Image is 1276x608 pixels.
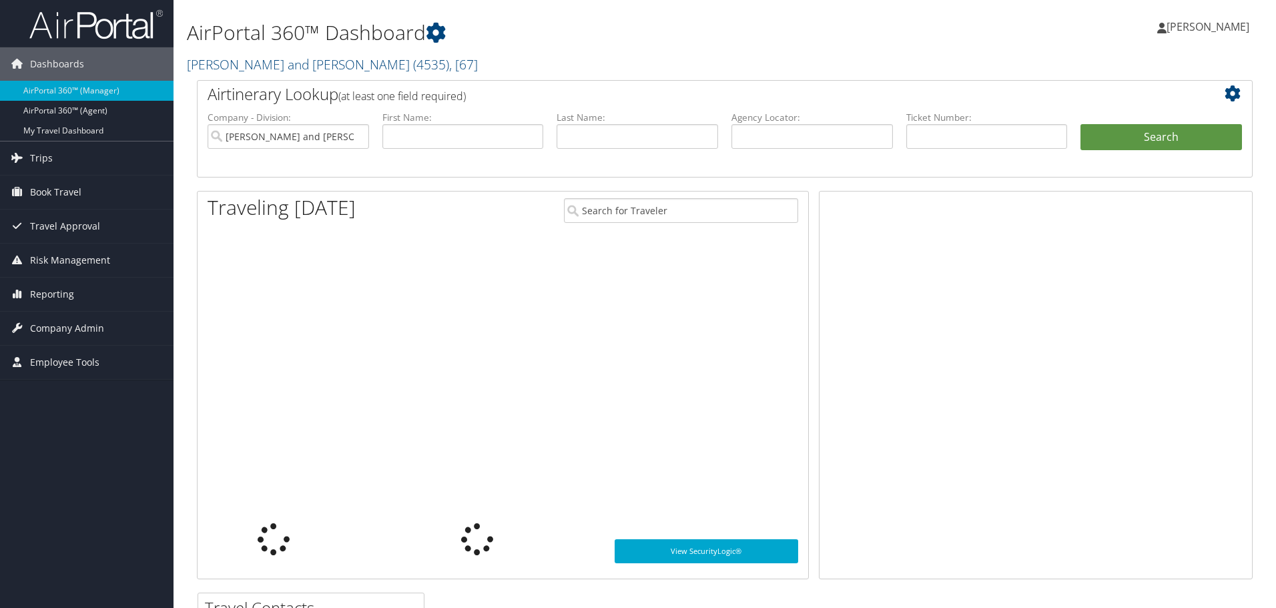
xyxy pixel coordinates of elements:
input: Search for Traveler [564,198,798,223]
span: Book Travel [30,176,81,209]
span: [PERSON_NAME] [1167,19,1249,34]
a: View SecurityLogic® [615,539,798,563]
span: , [ 67 ] [449,55,478,73]
h1: AirPortal 360™ Dashboard [187,19,904,47]
label: First Name: [382,111,544,124]
span: Employee Tools [30,346,99,379]
span: ( 4535 ) [413,55,449,73]
label: Agency Locator: [731,111,893,124]
label: Company - Division: [208,111,369,124]
a: [PERSON_NAME] and [PERSON_NAME] [187,55,478,73]
h2: Airtinerary Lookup [208,83,1154,105]
span: Trips [30,141,53,175]
span: Reporting [30,278,74,311]
h1: Traveling [DATE] [208,194,356,222]
a: [PERSON_NAME] [1157,7,1263,47]
button: Search [1080,124,1242,151]
span: Risk Management [30,244,110,277]
label: Ticket Number: [906,111,1068,124]
span: Dashboards [30,47,84,81]
span: (at least one field required) [338,89,466,103]
label: Last Name: [557,111,718,124]
span: Travel Approval [30,210,100,243]
img: airportal-logo.png [29,9,163,40]
span: Company Admin [30,312,104,345]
